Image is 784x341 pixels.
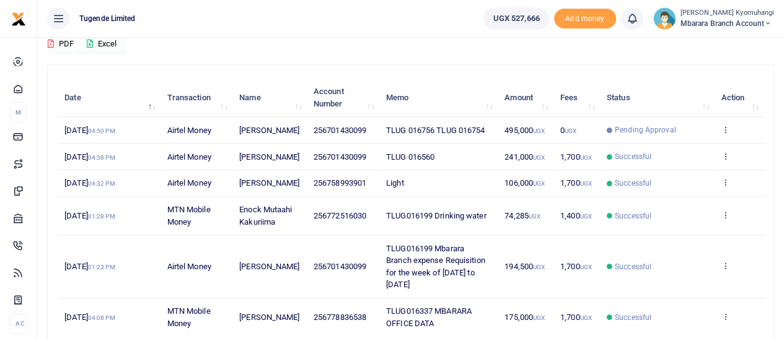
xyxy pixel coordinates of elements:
[504,152,545,162] span: 241,000
[680,8,774,19] small: [PERSON_NAME] Kyomuhangi
[504,126,545,135] span: 495,000
[560,178,592,188] span: 1,700
[74,13,141,24] span: Tugende Limited
[88,213,115,220] small: 01:28 PM
[615,312,651,323] span: Successful
[498,79,553,117] th: Amount: activate to sort column ascending
[386,244,485,290] span: TLUG016199 Mbarara Branch expense Requisition for the week of [DATE] to [DATE]
[615,261,651,272] span: Successful
[167,126,211,135] span: Airtel Money
[579,180,591,187] small: UGX
[167,306,211,328] span: MTN Mobile Money
[239,152,299,162] span: [PERSON_NAME]
[314,211,366,220] span: 256772516030
[386,152,434,162] span: TLUG 016560
[478,7,553,30] li: Wallet ballance
[167,178,211,188] span: Airtel Money
[493,12,539,25] span: UGX 527,666
[615,151,651,162] span: Successful
[167,152,211,162] span: Airtel Money
[64,152,115,162] span: [DATE]
[560,126,576,135] span: 0
[553,79,600,117] th: Fees: activate to sort column ascending
[64,313,115,322] span: [DATE]
[58,79,160,117] th: Date: activate to sort column descending
[554,13,616,22] a: Add money
[504,178,545,188] span: 106,000
[64,262,115,271] span: [DATE]
[314,126,366,135] span: 256701430099
[579,154,591,161] small: UGX
[533,154,545,161] small: UGX
[560,211,592,220] span: 1,400
[88,314,115,321] small: 04:08 PM
[560,313,592,322] span: 1,700
[88,154,115,161] small: 04:38 PM
[533,314,545,321] small: UGX
[386,211,487,220] span: TLUG016199 Drinking water
[314,152,366,162] span: 256701430099
[579,264,591,270] small: UGX
[167,205,211,227] span: MTN Mobile Money
[76,33,127,54] button: Excel
[579,314,591,321] small: UGX
[314,313,366,322] span: 256778836538
[483,7,548,30] a: UGX 527,666
[579,213,591,220] small: UGX
[88,127,115,134] small: 04:50 PM
[11,14,26,23] a: logo-small logo-large logo-large
[239,205,292,227] span: Enock Mutaahi Kakuriima
[386,126,485,135] span: TLUG 016756 TLUG 016754
[314,262,366,271] span: 256701430099
[307,79,379,117] th: Account Number: activate to sort column ascending
[529,213,540,220] small: UGX
[533,127,545,134] small: UGX
[47,33,74,54] button: PDF
[504,211,540,220] span: 74,285
[504,313,545,322] span: 175,000
[239,262,299,271] span: [PERSON_NAME]
[239,126,299,135] span: [PERSON_NAME]
[560,152,592,162] span: 1,700
[386,178,404,188] span: Light
[615,178,651,189] span: Successful
[314,178,366,188] span: 256758993901
[600,79,714,117] th: Status: activate to sort column ascending
[560,262,592,271] span: 1,700
[88,180,115,187] small: 04:32 PM
[386,306,472,328] span: TLUG016337 MBARARA OFFICE DATA
[680,18,774,29] span: Mbarara Branch account
[10,102,27,123] li: M
[714,79,764,117] th: Action: activate to sort column ascending
[615,210,651,222] span: Successful
[64,178,115,188] span: [DATE]
[239,178,299,188] span: [PERSON_NAME]
[653,7,774,30] a: profile-user [PERSON_NAME] Kyomuhangi Mbarara Branch account
[64,211,115,220] span: [DATE]
[239,313,299,322] span: [PERSON_NAME]
[533,180,545,187] small: UGX
[615,124,676,136] span: Pending Approval
[232,79,307,117] th: Name: activate to sort column ascending
[64,126,115,135] span: [DATE]
[10,313,27,334] li: Ac
[554,9,616,29] li: Toup your wallet
[167,262,211,271] span: Airtel Money
[160,79,232,117] th: Transaction: activate to sort column ascending
[533,264,545,270] small: UGX
[11,12,26,27] img: logo-small
[379,79,498,117] th: Memo: activate to sort column ascending
[565,127,576,134] small: UGX
[653,7,676,30] img: profile-user
[554,9,616,29] span: Add money
[504,262,545,271] span: 194,500
[88,264,115,270] small: 01:23 PM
